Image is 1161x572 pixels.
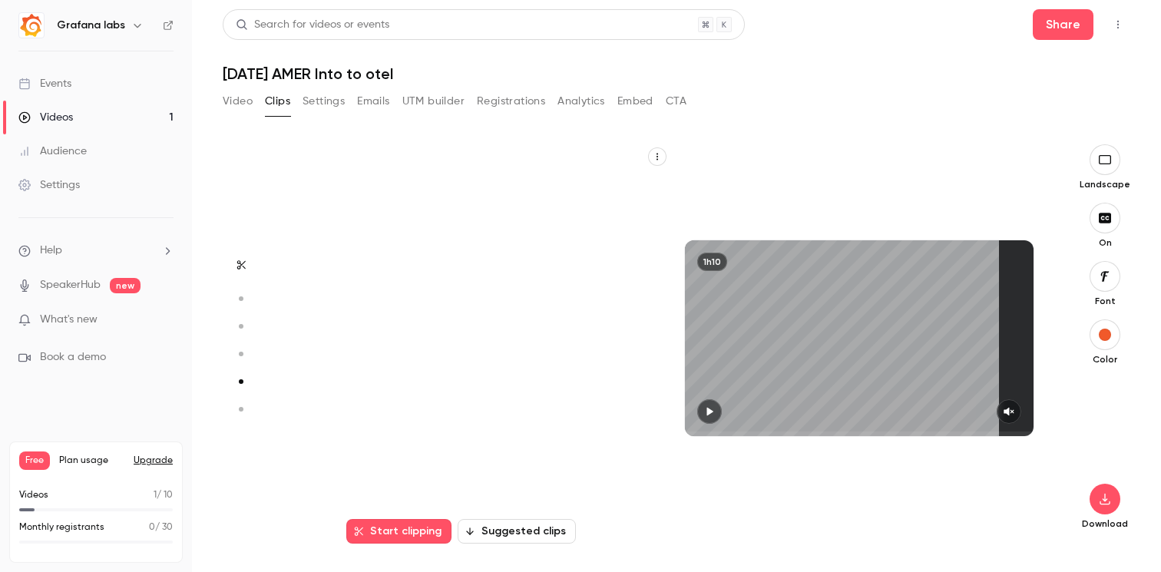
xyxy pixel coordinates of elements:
span: What's new [40,312,98,328]
div: Videos [18,110,73,125]
button: Settings [303,89,345,114]
span: Plan usage [59,455,124,467]
button: Embed [617,89,653,114]
button: Clips [265,89,290,114]
img: Grafana labs [19,13,44,38]
div: Search for videos or events [236,17,389,33]
div: Audience [18,144,87,159]
span: Help [40,243,62,259]
p: Videos [19,488,48,502]
p: Landscape [1080,178,1130,190]
h1: [DATE] AMER Into to otel [223,64,1130,83]
h6: Grafana labs [57,18,125,33]
button: Analytics [557,89,605,114]
button: Share [1033,9,1093,40]
li: help-dropdown-opener [18,243,174,259]
button: Registrations [477,89,545,114]
button: Video [223,89,253,114]
div: 1h10 [697,253,727,271]
button: Emails [357,89,389,114]
a: SpeakerHub [40,277,101,293]
button: Suggested clips [458,519,576,544]
span: Free [19,451,50,470]
span: 1 [154,491,157,500]
button: Upgrade [134,455,173,467]
span: Book a demo [40,349,106,365]
div: Settings [18,177,80,193]
p: Color [1080,353,1130,365]
span: new [110,278,141,293]
p: Download [1080,517,1130,530]
button: UTM builder [402,89,465,114]
p: / 10 [154,488,173,502]
span: 0 [149,523,155,532]
p: On [1080,236,1130,249]
button: CTA [666,89,686,114]
button: Top Bar Actions [1106,12,1130,37]
button: Start clipping [346,519,451,544]
p: Font [1080,295,1130,307]
div: Events [18,76,71,91]
p: Monthly registrants [19,521,104,534]
p: / 30 [149,521,173,534]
